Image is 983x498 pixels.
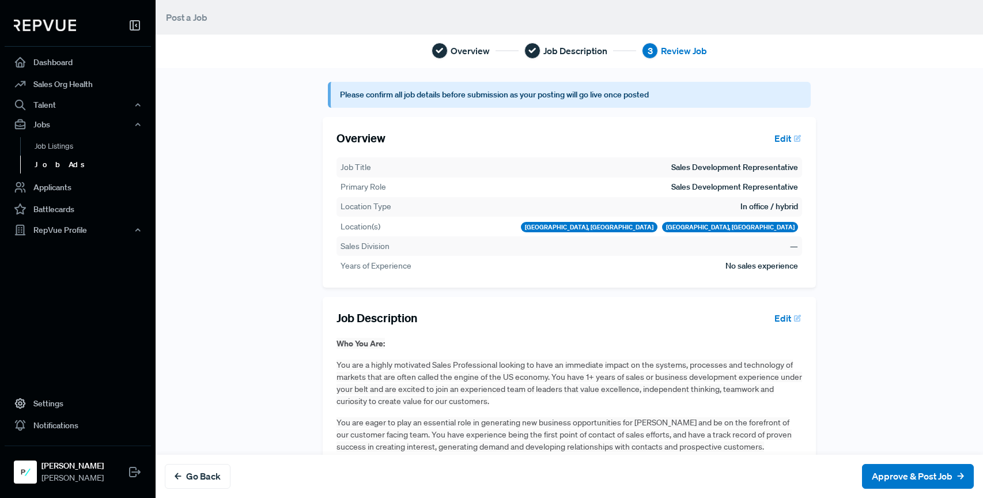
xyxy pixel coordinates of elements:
td: No sales experience [725,259,799,273]
span: You are eager to play an essential role in generating new business opportunities for [PERSON_NAME... [337,417,792,452]
button: Edit [769,129,802,148]
td: Sales Development Representative [671,180,799,194]
button: Approve & Post Job [862,464,974,489]
a: Job Listings [20,137,167,156]
a: Settings [5,393,151,414]
a: Dashboard [5,51,151,73]
th: Location(s) [340,220,455,233]
button: Edit [769,308,802,328]
h5: Job Description [337,311,417,325]
span: Job Description [543,44,607,58]
th: Primary Role [340,180,455,194]
span: [PERSON_NAME] [41,472,104,484]
th: Years of Experience [340,259,455,273]
strong: [PERSON_NAME] [41,460,104,472]
a: Notifications [5,414,151,436]
img: Polly [16,463,35,481]
div: [GEOGRAPHIC_DATA], [GEOGRAPHIC_DATA] [521,222,657,232]
button: RepVue Profile [5,220,151,240]
article: Please confirm all job details before submission as your posting will go live once posted [328,82,811,108]
a: Battlecards [5,198,151,220]
img: RepVue [14,20,76,31]
td: Sales Development Representative [671,161,799,174]
div: 3 [642,43,658,59]
span: Overview [451,44,490,58]
h5: Overview [337,131,385,145]
a: Sales Org Health [5,73,151,95]
th: Location Type [340,200,455,213]
span: Post a Job [166,12,207,23]
strong: Who You Are: [337,338,385,349]
td: In office / hybrid [740,200,799,213]
td: — [789,240,799,253]
button: Jobs [5,115,151,134]
span: Review Job [661,44,707,58]
th: Job Title [340,161,455,174]
a: Job Ads [20,156,167,174]
a: Applicants [5,176,151,198]
button: Talent [5,95,151,115]
span: You are a highly motivated Sales Professional looking to have an immediate impact on the systems,... [337,360,802,406]
button: Go Back [165,464,230,489]
th: Sales Division [340,240,455,253]
div: [GEOGRAPHIC_DATA], [GEOGRAPHIC_DATA] [662,222,799,232]
a: Polly[PERSON_NAME][PERSON_NAME] [5,446,151,489]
